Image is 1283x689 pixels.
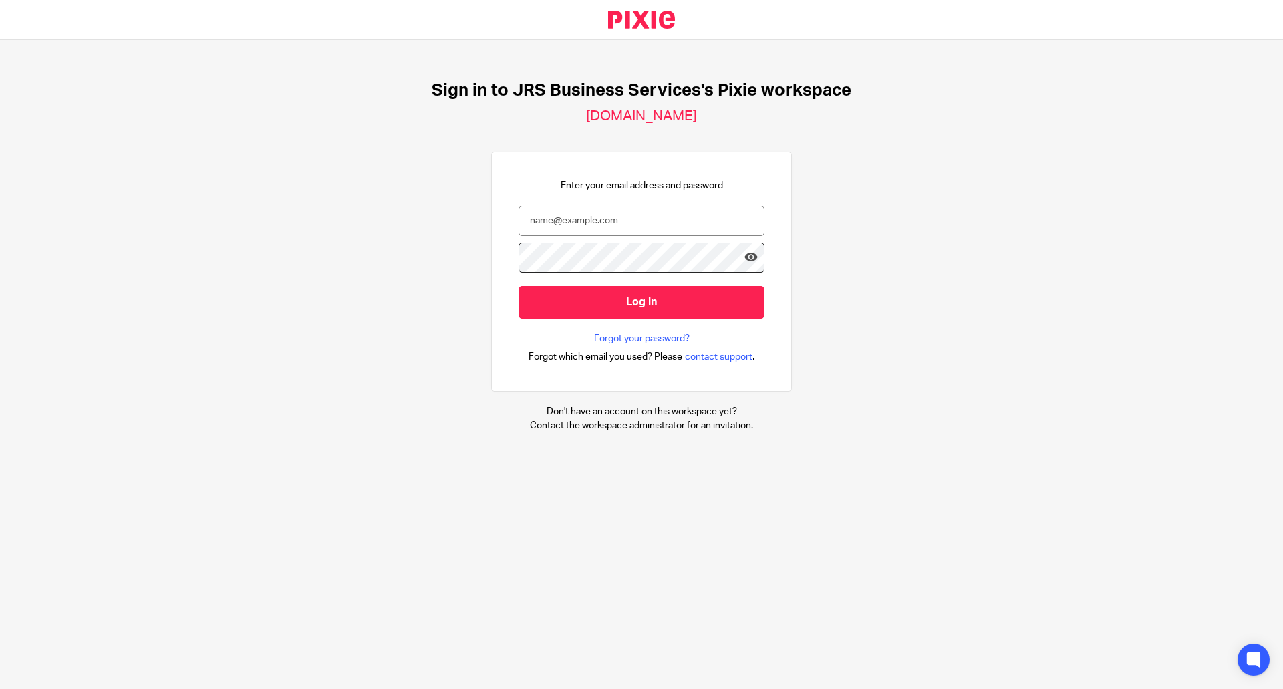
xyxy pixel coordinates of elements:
span: Forgot which email you used? Please [529,350,682,364]
p: Contact the workspace administrator for an invitation. [530,419,753,432]
div: . [529,349,755,364]
p: Enter your email address and password [561,179,723,192]
span: contact support [685,350,752,364]
a: Forgot your password? [594,332,690,346]
input: name@example.com [519,206,764,236]
h2: [DOMAIN_NAME] [586,108,697,125]
input: Log in [519,286,764,319]
h1: Sign in to JRS Business Services's Pixie workspace [432,80,851,101]
p: Don't have an account on this workspace yet? [530,405,753,418]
